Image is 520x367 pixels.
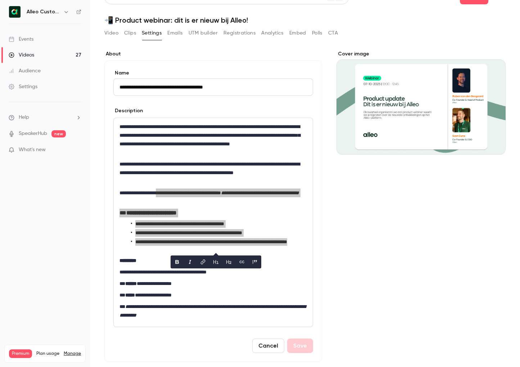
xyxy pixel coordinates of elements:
button: Embed [289,27,306,39]
button: UTM builder [189,27,218,39]
button: Clips [124,27,136,39]
li: help-dropdown-opener [9,114,81,121]
div: Events [9,36,33,43]
button: link [197,256,209,268]
button: italic [184,256,196,268]
label: Cover image [336,50,506,58]
button: Cancel [252,339,284,353]
h1: 📲 Product webinar: dit is er nieuw bij Alleo! [104,16,506,24]
button: Video [104,27,118,39]
span: Plan usage [36,351,59,357]
span: Premium [9,349,32,358]
section: Cover image [336,50,506,155]
a: SpeakerHub [19,130,47,137]
span: What's new [19,146,46,154]
img: Alleo Customer Success [9,6,21,18]
button: Registrations [223,27,256,39]
section: description [113,118,313,327]
label: About [104,50,322,58]
button: Settings [142,27,162,39]
h6: Alleo Customer Success [27,8,60,15]
div: editor [114,118,313,327]
button: bold [171,256,183,268]
span: Help [19,114,29,121]
div: Settings [9,83,37,90]
label: Description [113,107,143,114]
span: new [51,130,66,137]
a: Manage [64,351,81,357]
div: Audience [9,67,41,74]
button: Polls [312,27,322,39]
iframe: Noticeable Trigger [73,147,81,153]
button: blockquote [249,256,261,268]
button: CTA [328,27,338,39]
button: Analytics [261,27,284,39]
button: Emails [167,27,182,39]
label: Name [113,69,313,77]
div: Videos [9,51,34,59]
